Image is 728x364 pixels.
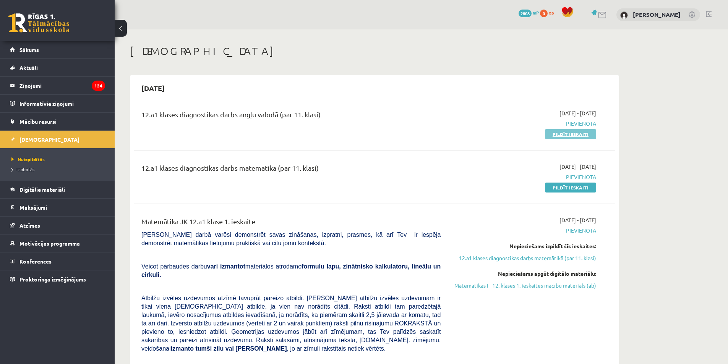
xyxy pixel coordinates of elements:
[10,41,105,58] a: Sākums
[10,113,105,130] a: Mācību resursi
[452,281,596,290] a: Matemātikas I - 12. klases 1. ieskaites mācību materiāls (ab)
[141,263,441,278] span: Veicot pārbaudes darbu materiālos atrodamo
[19,186,65,193] span: Digitālie materiāli
[10,217,105,234] a: Atzīmes
[540,10,548,17] span: 0
[452,242,596,250] div: Nepieciešams izpildīt šīs ieskaites:
[10,95,105,112] a: Informatīvie ziņojumi
[452,270,596,278] div: Nepieciešams apgūt digitālo materiālu:
[141,295,441,352] span: Atbilžu izvēles uzdevumos atzīmē tavuprāt pareizo atbildi. [PERSON_NAME] atbilžu izvēles uzdevuma...
[519,10,539,16] a: 2808 mP
[545,183,596,193] a: Pildīt ieskaiti
[540,10,558,16] a: 0 xp
[11,166,34,172] span: Izlabotās
[11,166,107,173] a: Izlabotās
[10,181,105,198] a: Digitālie materiāli
[207,263,245,270] b: vari izmantot
[134,79,172,97] h2: [DATE]
[19,46,39,53] span: Sākums
[559,163,596,171] span: [DATE] - [DATE]
[549,10,554,16] span: xp
[10,252,105,270] a: Konferences
[92,81,105,91] i: 134
[141,231,441,246] span: [PERSON_NAME] darbā varēsi demonstrēt savas zināšanas, izpratni, prasmes, kā arī Tev ir iespēja d...
[533,10,539,16] span: mP
[19,64,38,71] span: Aktuāli
[19,276,86,283] span: Proktoringa izmēģinājums
[559,216,596,224] span: [DATE] - [DATE]
[559,109,596,117] span: [DATE] - [DATE]
[10,77,105,94] a: Ziņojumi134
[633,11,681,18] a: [PERSON_NAME]
[452,173,596,181] span: Pievienota
[141,109,441,123] div: 12.a1 klases diagnostikas darbs angļu valodā (par 11. klasi)
[19,77,105,94] legend: Ziņojumi
[19,222,40,229] span: Atzīmes
[452,226,596,235] span: Pievienota
[10,270,105,288] a: Proktoringa izmēģinājums
[19,95,105,112] legend: Informatīvie ziņojumi
[620,11,628,19] img: Katrīna Kopeika
[19,240,80,247] span: Motivācijas programma
[8,13,70,32] a: Rīgas 1. Tālmācības vidusskola
[19,118,57,125] span: Mācību resursi
[452,254,596,262] a: 12.a1 klases diagnostikas darbs matemātikā (par 11. klasi)
[141,263,441,278] b: formulu lapu, zinātnisko kalkulatoru, lineālu un cirkuli.
[10,131,105,148] a: [DEMOGRAPHIC_DATA]
[19,136,79,143] span: [DEMOGRAPHIC_DATA]
[130,45,619,58] h1: [DEMOGRAPHIC_DATA]
[19,258,52,265] span: Konferences
[11,156,45,162] span: Neizpildītās
[141,163,441,177] div: 12.a1 klases diagnostikas darbs matemātikā (par 11. klasi)
[11,156,107,163] a: Neizpildītās
[19,199,105,216] legend: Maksājumi
[452,120,596,128] span: Pievienota
[545,129,596,139] a: Pildīt ieskaiti
[10,235,105,252] a: Motivācijas programma
[519,10,532,17] span: 2808
[10,199,105,216] a: Maksājumi
[195,345,287,352] b: tumši zilu vai [PERSON_NAME]
[141,216,441,230] div: Matemātika JK 12.a1 klase 1. ieskaite
[171,345,194,352] b: izmanto
[10,59,105,76] a: Aktuāli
